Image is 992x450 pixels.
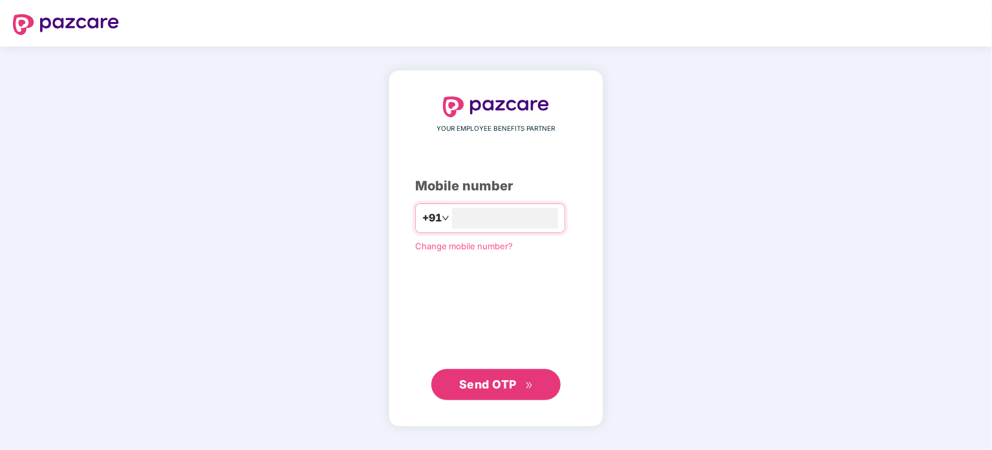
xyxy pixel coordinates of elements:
[437,124,555,134] span: YOUR EMPLOYEE BENEFITS PARTNER
[13,14,119,35] img: logo
[443,96,549,117] img: logo
[442,214,449,222] span: down
[525,381,534,390] span: double-right
[422,210,442,226] span: +91
[431,369,561,400] button: Send OTPdouble-right
[415,176,577,196] div: Mobile number
[459,377,517,391] span: Send OTP
[415,241,513,251] a: Change mobile number?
